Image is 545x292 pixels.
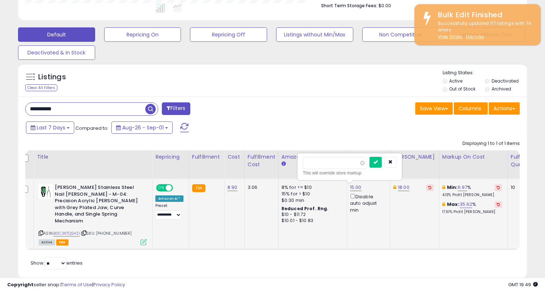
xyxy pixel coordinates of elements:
i: This overrides the store level max markup for this listing [442,202,445,207]
button: Columns [454,102,488,115]
small: FBA [192,184,205,192]
u: Dismiss [466,34,484,40]
button: Save View [415,102,453,115]
div: Repricing [155,153,186,161]
div: Preset: [155,203,183,220]
div: $0.30 min [282,197,341,204]
div: Fulfillable Quantity [511,153,536,168]
div: Markup on Cost [442,153,505,161]
a: Privacy Policy [93,281,125,288]
div: [PERSON_NAME] [393,153,436,161]
span: Show: entries [31,260,83,266]
b: Min: [447,184,458,191]
div: Amazon Fees [282,153,344,161]
b: Max: [447,201,460,208]
div: seller snap | | [7,282,125,288]
div: Bulk Edit Finished [433,10,535,20]
a: 8.90 [227,184,238,191]
a: 6.97 [458,184,468,191]
a: View Errors [438,34,462,40]
small: Amazon Fees. [282,161,286,167]
label: Deactivated [492,78,519,84]
div: ASIN: [39,184,147,244]
i: Revert to store-level Dynamic Max Price [428,186,431,189]
strong: Copyright [7,281,34,288]
button: Default [18,27,95,42]
span: FBA [56,239,68,245]
span: ON [157,185,166,191]
button: Actions [489,102,520,115]
button: Non Competitive [362,27,439,42]
button: Deactivated & In Stock [18,45,95,60]
h5: Listings [38,72,66,82]
b: Reduced Prof. Rng. [282,205,329,212]
div: This will override store markup [303,169,396,177]
b: Short Term Storage Fees: [321,3,377,9]
button: Aug-26 - Sep-01 [111,121,173,134]
th: The percentage added to the cost of goods (COGS) that forms the calculator for Min & Max prices. [439,150,508,179]
label: Archived [492,86,511,92]
i: Revert to store-level Min Markup [497,186,500,189]
div: Fulfillment [192,153,221,161]
span: Last 7 Days [37,124,65,131]
button: Repricing On [104,27,181,42]
span: $0.00 [378,2,391,9]
div: Title [37,153,149,161]
div: Clear All Filters [25,84,57,91]
span: Columns [458,105,481,112]
a: 35.62 [460,201,473,208]
i: Revert to store-level Max Markup [497,203,500,206]
div: $10.01 - $10.83 [282,218,341,224]
button: Filters [162,102,190,115]
span: Compared to: [75,125,108,132]
label: Active [449,78,462,84]
span: Aug-26 - Sep-01 [122,124,164,131]
a: 18.00 [398,184,409,191]
div: Cost [227,153,242,161]
a: B0C3KTQSHD [53,230,80,236]
a: Terms of Use [62,281,92,288]
label: Out of Stock [449,86,475,92]
button: Last 7 Days [26,121,74,134]
a: 15.00 [350,184,362,191]
span: | SKU: [PHONE_NUMBER] [81,230,132,236]
div: Amazon AI * [155,195,183,202]
button: Listings without Min/Max [276,27,353,42]
span: OFF [172,185,183,191]
div: $10 - $11.72 [282,212,341,218]
p: Listing States: [443,70,527,76]
div: 15% for > $10 [282,191,341,197]
p: 17.61% Profit [PERSON_NAME] [442,209,502,214]
span: All listings currently available for purchase on Amazon [39,239,55,245]
div: Disable auto adjust min [350,193,385,213]
div: Displaying 1 to 1 of 1 items [462,140,520,147]
div: 10 [511,184,533,191]
div: 3.06 [248,184,273,191]
div: Fulfillment Cost [248,153,275,168]
img: 41odmatio5L._SL40_.jpg [39,184,53,199]
i: This overrides the store level Dynamic Max Price for this listing [393,185,396,190]
b: [PERSON_NAME] Stainless Steel Nail [PERSON_NAME] - M-04: Precision Acrylic [PERSON_NAME] with Gre... [55,184,142,226]
p: 4.13% Profit [PERSON_NAME] [442,193,502,198]
button: Repricing Off [190,27,267,42]
div: Successfully updated 117 listings with 74 errors. [433,20,535,40]
div: % [442,184,502,198]
div: 8% for <= $10 [282,184,341,191]
span: 2025-09-9 19:49 GMT [508,281,538,288]
div: % [442,201,502,214]
i: This overrides the store level min markup for this listing [442,185,445,190]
